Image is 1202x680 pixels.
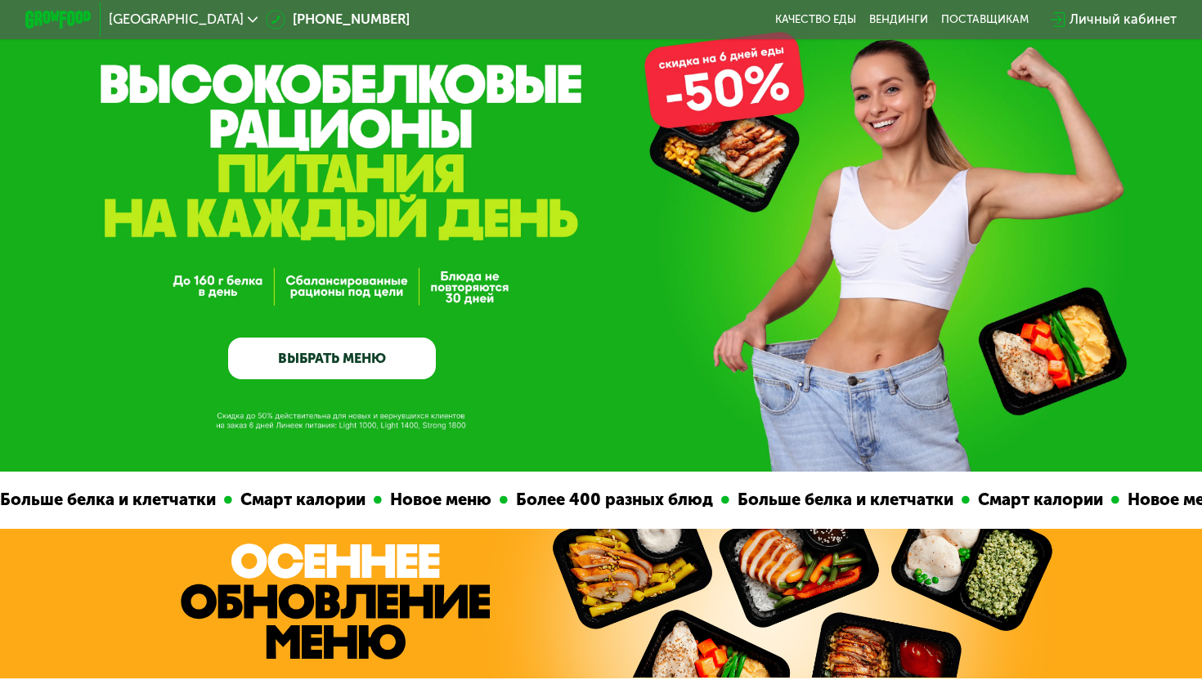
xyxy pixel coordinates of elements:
[266,10,410,30] a: [PHONE_NUMBER]
[228,487,370,512] div: Смарт калории
[966,487,1107,512] div: Смарт калории
[504,487,717,512] div: Более 400 разных блюд
[228,338,436,379] a: ВЫБРАТЬ МЕНЮ
[109,13,244,26] span: [GEOGRAPHIC_DATA]
[1070,10,1177,30] div: Личный кабинет
[725,487,958,512] div: Больше белка и клетчатки
[941,13,1029,26] div: поставщикам
[869,13,928,26] a: Вендинги
[378,487,496,512] div: Новое меню
[775,13,856,26] a: Качество еды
